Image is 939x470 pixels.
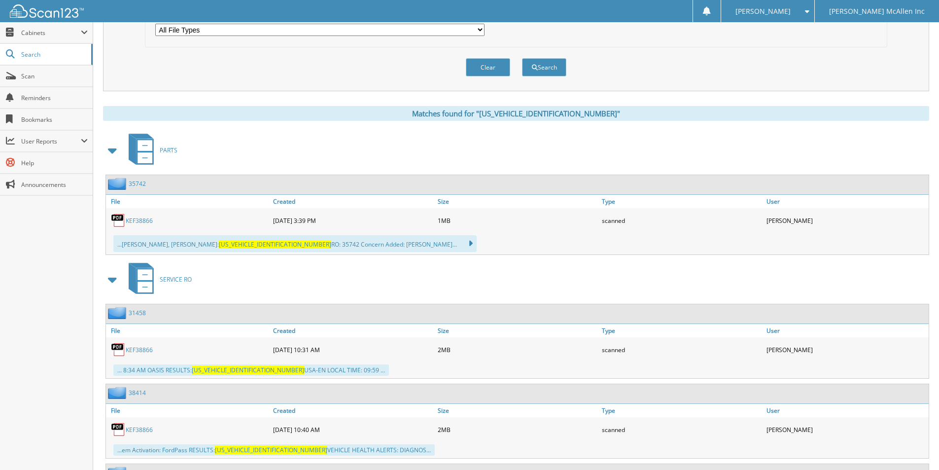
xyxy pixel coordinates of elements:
[21,50,86,59] span: Search
[271,340,435,360] div: [DATE] 10:31 AM
[764,324,929,337] a: User
[219,240,331,249] span: [US_VEHICLE_IDENTIFICATION_NUMBER]
[106,324,271,337] a: File
[160,146,177,154] span: PARTS
[764,404,929,417] a: User
[113,235,477,252] div: ...[PERSON_NAME], [PERSON_NAME]: RO: 35742 Concern Added: [PERSON_NAME]...
[111,422,126,437] img: PDF.png
[599,195,764,208] a: Type
[599,420,764,439] div: scanned
[21,72,88,80] span: Scan
[106,195,271,208] a: File
[599,340,764,360] div: scanned
[435,324,600,337] a: Size
[21,29,81,37] span: Cabinets
[192,366,304,374] span: [US_VEHICLE_IDENTIFICATION_NUMBER]
[735,8,791,14] span: [PERSON_NAME]
[271,211,435,230] div: [DATE] 3:39 PM
[435,404,600,417] a: Size
[108,387,129,399] img: folder2.png
[522,58,566,76] button: Search
[435,340,600,360] div: 2MB
[890,423,939,470] iframe: Chat Widget
[129,180,146,188] a: 35742
[106,404,271,417] a: File
[108,307,129,319] img: folder2.png
[21,137,81,145] span: User Reports
[123,131,177,170] a: PARTS
[829,8,925,14] span: [PERSON_NAME] McAllen Inc
[466,58,510,76] button: Clear
[113,364,389,376] div: ... 8:34 AM OASIS RESULTS: USA-EN LOCAL TIME: 09:59 ...
[599,404,764,417] a: Type
[111,213,126,228] img: PDF.png
[129,389,146,397] a: 38414
[271,195,435,208] a: Created
[599,211,764,230] div: scanned
[215,446,327,454] span: [US_VEHICLE_IDENTIFICATION_NUMBER]
[599,324,764,337] a: Type
[111,342,126,357] img: PDF.png
[271,324,435,337] a: Created
[160,275,192,284] span: SERVICE RO
[113,444,435,456] div: ...em Activation: FordPass RESULTS: VEHICLE HEALTH ALERTS: DIAGNOS...
[108,178,129,190] img: folder2.png
[129,309,146,317] a: 31458
[435,211,600,230] div: 1MB
[103,106,929,121] div: Matches found for "[US_VEHICLE_IDENTIFICATION_NUMBER]"
[435,195,600,208] a: Size
[126,346,153,354] a: KEF38866
[764,211,929,230] div: [PERSON_NAME]
[126,426,153,434] a: KEF38866
[126,217,153,225] a: KEF38866
[271,404,435,417] a: Created
[21,115,88,124] span: Bookmarks
[10,4,84,18] img: scan123-logo-white.svg
[271,420,435,439] div: [DATE] 10:40 AM
[21,159,88,167] span: Help
[123,260,192,299] a: SERVICE RO
[21,94,88,102] span: Reminders
[764,195,929,208] a: User
[21,181,88,189] span: Announcements
[764,420,929,439] div: [PERSON_NAME]
[435,420,600,439] div: 2MB
[764,340,929,360] div: [PERSON_NAME]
